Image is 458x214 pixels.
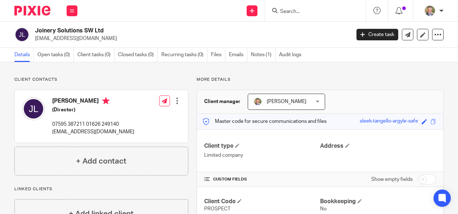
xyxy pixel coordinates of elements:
[211,48,225,62] a: Files
[202,118,327,125] p: Master code for secure communications and files
[424,5,436,17] img: High%20Res%20Andrew%20Price%20Accountants_Poppy%20Jakes%20photography-1109.jpg
[52,128,134,135] p: [EMAIL_ADDRESS][DOMAIN_NAME]
[360,117,418,126] div: sleek-tangello-argyle-safe
[204,152,320,159] p: Limited company
[253,97,262,106] img: High%20Res%20Andrew%20Price%20Accountants_Poppy%20Jakes%20photography-1109.jpg
[251,48,275,62] a: Notes (1)
[118,48,158,62] a: Closed tasks (0)
[320,198,436,205] h4: Bookkeeping
[77,48,114,62] a: Client tasks (0)
[14,27,30,42] img: svg%3E
[37,48,74,62] a: Open tasks (0)
[35,35,346,42] p: [EMAIL_ADDRESS][DOMAIN_NAME]
[14,48,34,62] a: Details
[197,77,444,83] p: More details
[204,206,230,211] span: PROSPECT
[279,9,344,15] input: Search
[22,97,45,120] img: svg%3E
[14,6,50,15] img: Pixie
[279,48,305,62] a: Audit logs
[52,121,134,128] p: 07595 387211 01626 249140
[267,99,306,104] span: [PERSON_NAME]
[320,206,327,211] span: No
[14,186,188,192] p: Linked clients
[102,97,109,104] i: Primary
[161,48,207,62] a: Recurring tasks (0)
[204,177,320,182] h4: CUSTOM FIELDS
[204,198,320,205] h4: Client Code
[76,156,126,167] h4: + Add contact
[52,97,134,106] h4: [PERSON_NAME]
[35,27,283,35] h2: Joinery Solutions SW Ltd
[204,142,320,150] h4: Client type
[320,142,436,150] h4: Address
[52,106,134,113] h5: (Director)
[371,176,413,183] label: Show empty fields
[204,98,241,105] h3: Client manager
[356,29,398,40] a: Create task
[14,77,188,83] p: Client contacts
[229,48,247,62] a: Emails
